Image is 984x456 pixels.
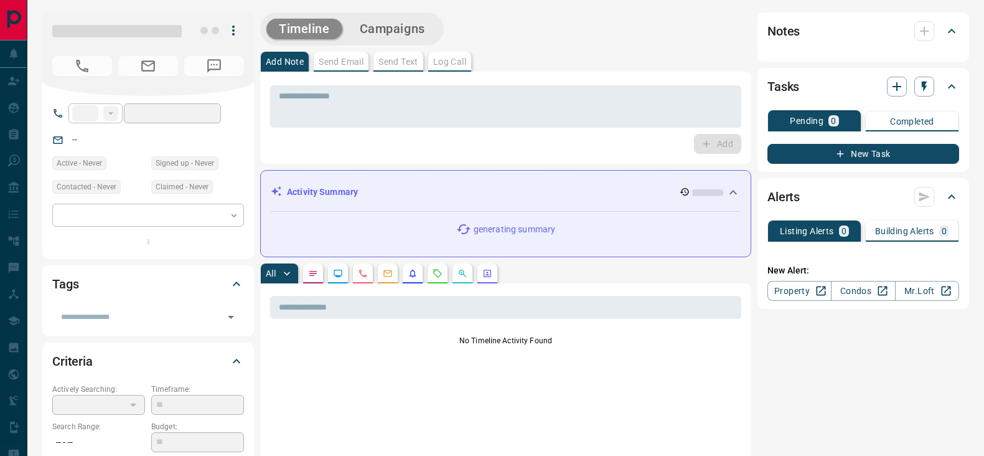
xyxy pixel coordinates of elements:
p: Activity Summary [287,186,358,199]
span: No Email [118,56,178,76]
p: Completed [890,117,934,126]
h2: Tasks [767,77,799,97]
div: Alerts [767,182,959,212]
a: -- [72,135,77,145]
h2: Criteria [52,351,93,371]
a: Condos [831,281,895,301]
p: -- - -- [52,432,145,453]
svg: Calls [358,268,368,278]
svg: Listing Alerts [408,268,418,278]
button: New Task [767,144,959,164]
p: Timeframe: [151,384,244,395]
svg: Opportunities [457,268,467,278]
p: generating summary [474,223,555,236]
p: Add Note [266,57,304,66]
p: All [266,269,276,278]
p: 0 [841,227,846,235]
span: Signed up - Never [156,157,214,169]
div: Tasks [767,72,959,102]
p: Search Range: [52,421,145,432]
p: No Timeline Activity Found [270,335,741,346]
span: No Number [184,56,244,76]
h2: Tags [52,274,78,294]
svg: Lead Browsing Activity [333,268,343,278]
p: Actively Searching: [52,384,145,395]
p: Pending [790,116,823,125]
p: 0 [942,227,947,235]
button: Open [222,308,240,326]
p: 0 [831,116,836,125]
span: Claimed - Never [156,181,209,193]
button: Timeline [266,19,342,39]
p: Listing Alerts [780,227,834,235]
h2: Notes [767,21,800,41]
p: Building Alerts [875,227,934,235]
span: Contacted - Never [57,181,116,193]
svg: Notes [308,268,318,278]
svg: Agent Actions [482,268,492,278]
a: Property [767,281,832,301]
span: Active - Never [57,157,102,169]
div: Notes [767,16,959,46]
button: Campaigns [347,19,438,39]
div: Criteria [52,346,244,376]
svg: Emails [383,268,393,278]
p: Budget: [151,421,244,432]
div: Tags [52,269,244,299]
h2: Alerts [767,187,800,207]
a: Mr.Loft [895,281,959,301]
p: New Alert: [767,264,959,277]
div: Activity Summary [271,181,741,204]
span: No Number [52,56,112,76]
svg: Requests [433,268,443,278]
